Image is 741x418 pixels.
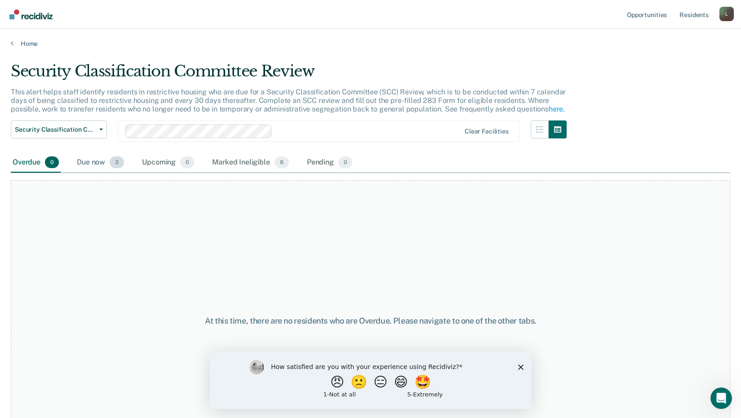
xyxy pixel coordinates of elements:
img: Recidiviz [9,9,53,19]
div: Clear facilities [465,128,509,135]
div: Due now3 [75,153,126,173]
a: Home [11,40,730,48]
a: here [549,105,563,113]
div: Overdue0 [11,153,61,173]
p: This alert helps staff identify residents in restrictive housing who are due for a Security Class... [11,88,566,113]
div: Security Classification Committee Review [11,62,567,88]
div: Pending0 [305,153,354,173]
button: Profile dropdown button [719,7,734,21]
div: At this time, there are no residents who are Overdue. Please navigate to one of the other tabs. [191,316,550,326]
span: 8 [275,156,289,168]
span: 0 [180,156,194,168]
span: Security Classification Committee Review [15,126,96,133]
span: 0 [338,156,352,168]
div: Upcoming0 [140,153,196,173]
button: Security Classification Committee Review [11,120,107,138]
span: 0 [45,156,59,168]
div: Marked Ineligible8 [210,153,291,173]
div: L [719,7,734,21]
iframe: Intercom live chat [710,387,732,409]
iframe: Survey by Kim from Recidiviz [210,351,532,409]
span: 3 [110,156,124,168]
